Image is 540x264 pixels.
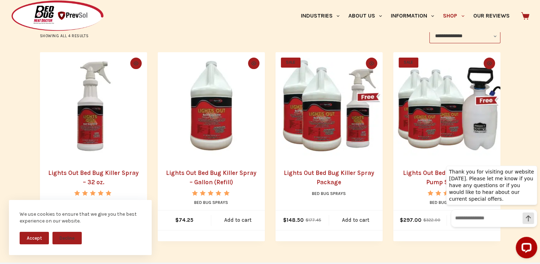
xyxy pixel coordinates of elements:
span: Rated out of 5 [428,190,466,212]
a: Bed Bug Sprays [312,191,346,196]
a: Lights Out Bed Bug Spray with Pump Sprayer [393,52,500,160]
picture: lights-out-gallon [158,52,265,160]
button: Quick view toggle [130,58,142,69]
img: Lights Out Bed Bug Spray Package with two gallons and one 32 oz [276,52,383,160]
span: $ [283,217,287,223]
iframe: LiveChat chat widget [440,160,540,264]
p: Showing all 4 results [40,33,89,39]
div: We use cookies to ensure that we give you the best experience on our website. [20,211,141,225]
div: Rated 5.00 out of 5 [74,190,112,196]
button: Quick view toggle [366,58,377,69]
span: SALE [399,58,418,68]
span: SALE [281,58,301,68]
span: Rated out of 5 [192,190,230,212]
bdi: 177.45 [306,217,321,223]
a: Lights Out Bed Bug Killer Spray Package [276,52,383,160]
a: Add to cart: “Lights Out Bed Bug Killer Spray - Gallon (Refill)” [211,210,265,230]
div: Rated 5.00 out of 5 [192,190,230,196]
div: Rated 5.00 out of 5 [428,190,466,196]
a: Add to cart: “Lights Out Bed Bug Killer Spray Package” [329,210,383,230]
span: $ [423,217,426,223]
bdi: 148.50 [283,217,304,223]
select: Shop order [429,29,500,43]
span: $ [175,217,179,223]
a: Bed Bug Sprays [430,200,464,205]
button: Accept [20,232,49,244]
span: $ [306,217,308,223]
a: Lights Out Bed Bug Killer Spray – Gallon (Refill) [166,169,256,186]
img: Lights Out Bed Bug Killer Spray - 32 oz. [40,52,147,160]
a: Bed Bug Sprays [194,200,228,205]
a: Lights Out Bed Bug Killer Spray – 32 oz. [48,169,138,186]
a: Lights Out Bed Bug Killer Spray Package [284,169,374,186]
img: Lights Out Bed Bug Killer Spray - Gallon (Refill) [158,52,265,160]
a: Lights Out Bed Bug Spray with Pump Sprayer [403,169,491,186]
span: $ [400,217,403,223]
picture: LightsOutPackage [276,52,383,160]
span: Rated out of 5 [74,190,112,212]
button: Decline [52,232,82,244]
button: Quick view toggle [248,58,259,69]
picture: lights-out-qt-sprayer [40,52,147,160]
bdi: 297.00 [400,217,422,223]
button: Quick view toggle [484,58,495,69]
bdi: 74.25 [175,217,193,223]
bdi: 322.00 [423,217,440,223]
